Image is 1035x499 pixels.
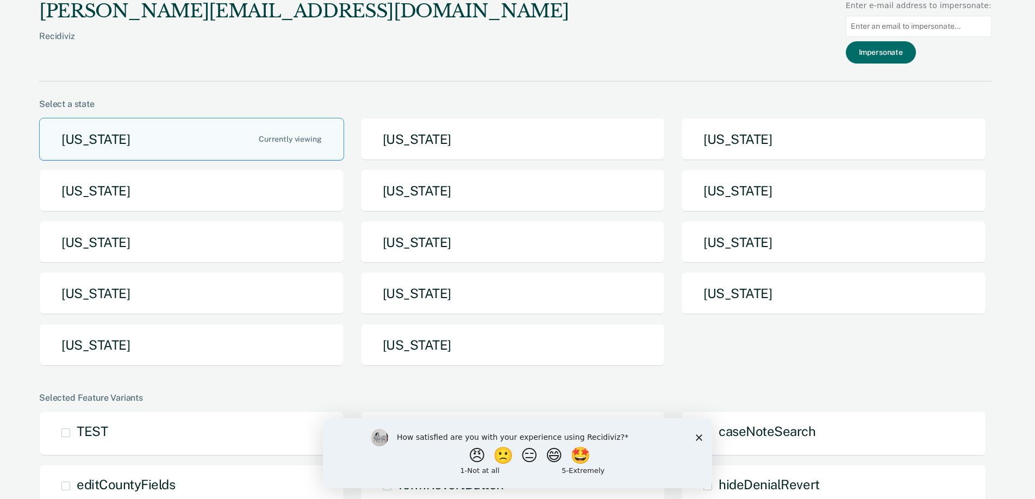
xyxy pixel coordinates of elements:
[681,169,986,212] button: [US_STATE]
[360,169,665,212] button: [US_STATE]
[681,272,986,315] button: [US_STATE]
[360,324,665,367] button: [US_STATE]
[719,477,819,492] span: hideDenialRevert
[39,221,344,264] button: [US_STATE]
[39,31,569,59] div: Recidiviz
[39,169,344,212] button: [US_STATE]
[39,272,344,315] button: [US_STATE]
[846,16,992,37] input: Enter an email to impersonate...
[77,424,108,439] span: TEST
[846,41,916,64] button: Impersonate
[39,118,344,161] button: [US_STATE]
[39,99,992,109] div: Select a state
[39,393,992,403] div: Selected Feature Variants
[360,221,665,264] button: [US_STATE]
[360,118,665,161] button: [US_STATE]
[39,324,344,367] button: [US_STATE]
[360,272,665,315] button: [US_STATE]
[77,477,175,492] span: editCountyFields
[323,418,712,488] iframe: Survey by Kim from Recidiviz
[719,424,815,439] span: caseNoteSearch
[681,118,986,161] button: [US_STATE]
[681,221,986,264] button: [US_STATE]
